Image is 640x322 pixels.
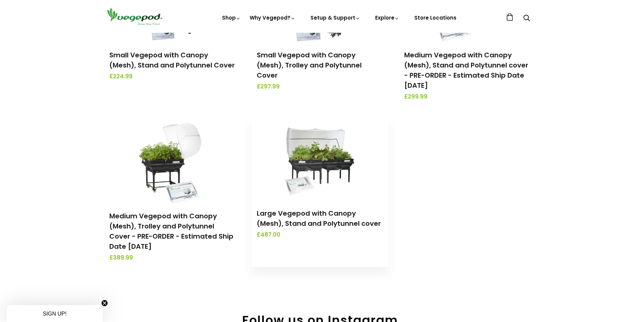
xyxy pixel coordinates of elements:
[43,311,66,317] span: SIGN UP!
[257,231,383,239] span: £487.00
[222,14,241,21] a: Shop
[104,7,165,26] img: Vegepod
[257,209,381,228] a: Large Vegepod with Canopy (Mesh), Stand and Polytunnel cover
[523,15,530,22] a: Search
[109,72,236,81] span: £224.99
[310,14,360,21] a: Setup & Support
[250,14,296,21] a: Why Vegepod?
[137,119,208,204] img: Medium Vegepod with Canopy (Mesh), Trolley and Polytunnel Cover - PRE-ORDER - Estimated Ship Date...
[257,50,362,80] a: Small Vegepod with Canopy (Mesh), Trolley and Polytunnel Cover
[375,14,399,21] a: Explore
[7,305,103,322] div: SIGN UP!Close teaser
[109,253,236,262] span: £389.99
[109,211,233,251] a: Medium Vegepod with Canopy (Mesh), Trolley and Polytunnel Cover - PRE-ORDER - Estimated Ship Date...
[101,300,108,306] button: Close teaser
[404,92,531,101] span: £299.99
[109,50,235,70] a: Small Vegepod with Canopy (Mesh), Stand and Polytunnel Cover
[404,50,528,90] a: Medium Vegepod with Canopy (Mesh), Stand and Polytunnel cover - PRE-ORDER - Estimated Ship Date [...
[257,82,383,91] span: £297.99
[414,14,456,21] a: Store Locations
[284,116,355,201] img: Large Vegepod with Canopy (Mesh), Stand and Polytunnel cover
